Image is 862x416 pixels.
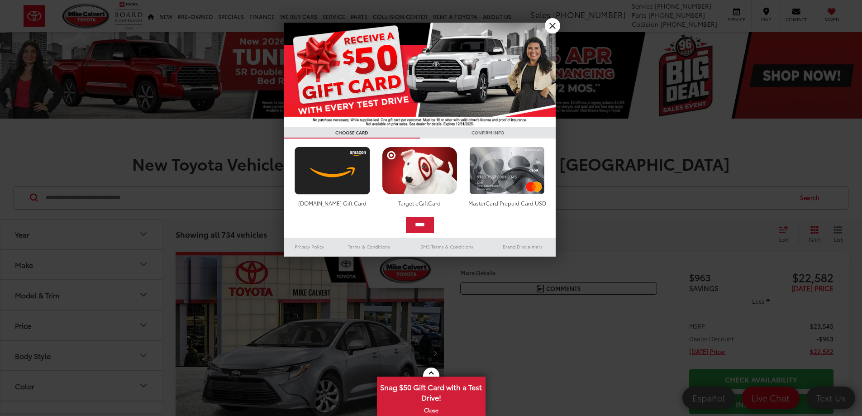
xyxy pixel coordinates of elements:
h3: CHOOSE CARD [284,127,420,139]
a: SMS Terms & Conditions [404,241,490,252]
img: targetcard.png [380,147,460,195]
a: Privacy Policy [284,241,335,252]
div: MasterCard Prepaid Card USD [467,199,547,207]
a: Terms & Conditions [334,241,404,252]
div: [DOMAIN_NAME] Gift Card [292,199,372,207]
img: amazoncard.png [292,147,372,195]
span: Snag $50 Gift Card with a Test Drive! [378,378,485,405]
img: 55838_top_625864.jpg [284,23,556,127]
img: mastercard.png [467,147,547,195]
h3: CONFIRM INFO [420,127,556,139]
a: Brand Disclaimers [490,241,556,252]
div: Target eGiftCard [380,199,460,207]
